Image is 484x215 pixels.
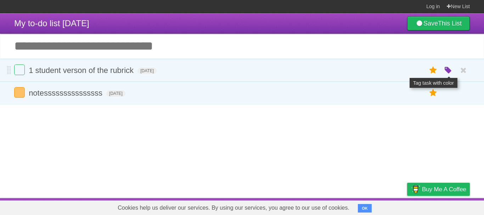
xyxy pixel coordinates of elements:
[14,18,89,28] span: My to-do list [DATE]
[438,20,462,27] b: This List
[425,200,470,213] a: Suggest a feature
[14,87,25,98] label: Done
[29,66,135,75] span: 1 student verson of the rubrick
[374,200,389,213] a: Terms
[427,87,440,99] label: Star task
[137,68,157,74] span: [DATE]
[106,90,125,97] span: [DATE]
[313,200,328,213] a: About
[336,200,365,213] a: Developers
[111,201,356,215] span: Cookies help us deliver our services. By using our services, you agree to our use of cookies.
[407,183,470,196] a: Buy me a coffee
[411,183,420,195] img: Buy me a coffee
[422,183,466,196] span: Buy me a coffee
[29,89,104,97] span: notesssssssssssssss
[407,16,470,30] a: SaveThis List
[14,64,25,75] label: Done
[427,64,440,76] label: Star task
[398,200,416,213] a: Privacy
[358,204,372,213] button: OK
